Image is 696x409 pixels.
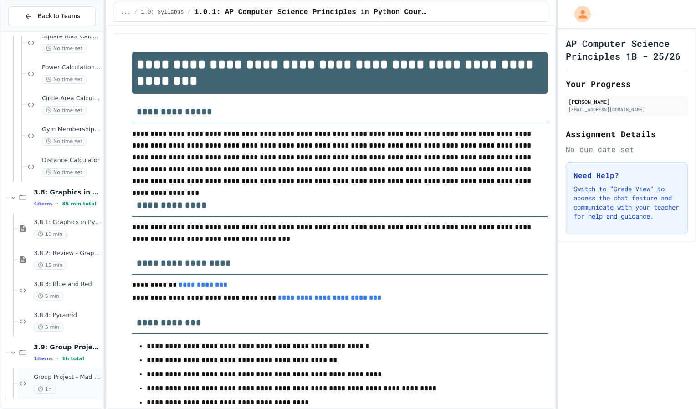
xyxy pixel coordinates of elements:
[42,137,87,146] span: No time set
[573,184,680,221] p: Switch to "Grade View" to access the chat feature and communicate with your teacher for help and ...
[566,144,688,155] div: No due date set
[134,9,138,16] span: /
[62,201,96,207] span: 35 min total
[121,9,131,16] span: ...
[566,128,688,140] h2: Assignment Details
[34,356,53,362] span: 1 items
[34,281,101,288] span: 3.8.3: Blue and Red
[42,44,87,53] span: No time set
[566,77,688,90] h2: Your Progress
[34,373,101,381] span: Group Project - Mad Libs
[56,200,58,207] span: •
[42,126,101,133] span: Gym Membership Calculator
[194,7,428,18] span: 1.0.1: AP Computer Science Principles in Python Course Syllabus
[42,64,101,72] span: Power Calculation Fix
[187,9,190,16] span: /
[573,170,680,181] h3: Need Help?
[56,355,58,362] span: •
[34,385,56,394] span: 1h
[8,6,96,26] button: Back to Teams
[34,250,101,257] span: 3.8.2: Review - Graphics in Python
[34,188,101,196] span: 3.8: Graphics in Python
[34,219,101,226] span: 3.8.1: Graphics in Python
[42,106,87,115] span: No time set
[565,4,593,25] div: My Account
[568,97,685,106] div: [PERSON_NAME]
[42,168,87,177] span: No time set
[62,356,84,362] span: 1h total
[42,95,101,102] span: Circle Area Calculator
[566,37,688,62] h1: AP Computer Science Principles 1B - 25/26
[42,75,87,84] span: No time set
[34,201,53,207] span: 4 items
[141,9,184,16] span: 1.0: Syllabus
[42,157,101,164] span: Distance Calculator
[34,261,67,270] span: 15 min
[42,33,101,41] span: Square Root Calculator
[568,106,685,113] div: [EMAIL_ADDRESS][DOMAIN_NAME]
[34,343,101,351] span: 3.9: Group Project - Mad Libs
[34,323,63,332] span: 5 min
[34,312,101,319] span: 3.8.4: Pyramid
[38,11,80,21] span: Back to Teams
[34,230,67,239] span: 10 min
[34,292,63,301] span: 5 min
